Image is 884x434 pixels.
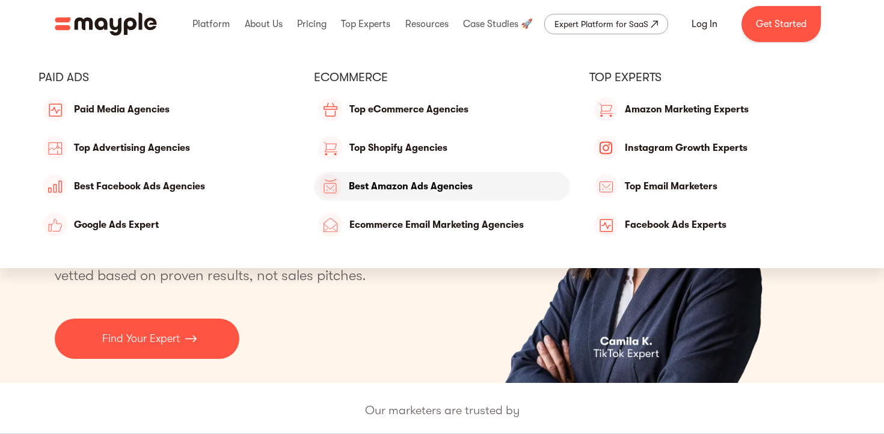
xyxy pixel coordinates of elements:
div: Top Experts [589,70,846,85]
a: Expert Platform for SaaS [544,14,668,34]
div: Resources [402,5,452,43]
div: Top Experts [338,5,393,43]
img: Mayple logo [55,13,157,35]
div: Pricing [294,5,330,43]
a: home [55,13,157,35]
div: PAID ADS [38,70,295,85]
a: Log In [677,10,732,38]
p: Find Your Expert [102,331,180,347]
a: Find Your Expert [55,319,239,359]
div: Platform [189,5,233,43]
div: eCommerce [314,70,570,85]
div: Expert Platform for SaaS [554,17,648,31]
div: About Us [242,5,286,43]
a: Get Started [741,6,821,42]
